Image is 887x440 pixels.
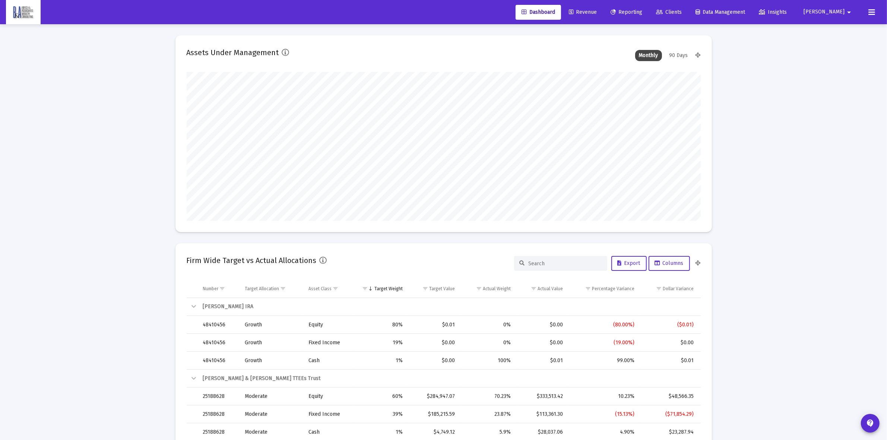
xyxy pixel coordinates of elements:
[690,5,751,20] a: Data Management
[203,303,694,310] div: [PERSON_NAME] IRA
[303,352,352,370] td: Cash
[358,428,403,436] div: 1%
[187,370,198,387] td: Collapse
[465,357,511,364] div: 100%
[656,286,662,291] span: Show filter options for column 'Dollar Variance'
[573,393,634,400] div: 10.23%
[516,280,568,298] td: Column Actual Value
[521,321,563,329] div: $0.00
[413,339,455,346] div: $0.00
[308,286,332,292] div: Asset Class
[563,5,603,20] a: Revenue
[374,286,403,292] div: Target Weight
[573,411,634,418] div: (15.13%)
[573,339,634,346] div: (19.00%)
[645,357,694,364] div: $0.01
[465,339,511,346] div: 0%
[198,334,240,352] td: 48410456
[187,47,279,58] h2: Assets Under Management
[303,280,352,298] td: Column Asset Class
[422,286,428,291] span: Show filter options for column 'Target Value'
[516,5,561,20] a: Dashboard
[645,321,694,329] div: ($0.01)
[198,316,240,334] td: 48410456
[650,5,688,20] a: Clients
[429,286,455,292] div: Target Value
[666,50,692,61] div: 90 Days
[281,286,286,291] span: Show filter options for column 'Target Allocation'
[655,260,684,266] span: Columns
[538,286,563,292] div: Actual Value
[240,387,303,405] td: Moderate
[573,321,634,329] div: (80.00%)
[645,393,694,400] div: $48,566.35
[845,5,853,20] mat-icon: arrow_drop_down
[413,411,455,418] div: $185,215.59
[198,280,240,298] td: Column Number
[483,286,511,292] div: Actual Weight
[408,280,460,298] td: Column Target Value
[12,5,35,20] img: Dashboard
[413,393,455,400] div: $284,947.07
[220,286,225,291] span: Show filter options for column 'Number'
[460,280,516,298] td: Column Actual Weight
[240,352,303,370] td: Growth
[465,411,511,418] div: 23.87%
[640,280,701,298] td: Column Dollar Variance
[645,428,694,436] div: $23,287.94
[521,428,563,436] div: $28,037.06
[465,428,511,436] div: 5.9%
[573,357,634,364] div: 99.00%
[413,428,455,436] div: $4,749.12
[303,405,352,423] td: Fixed Income
[187,298,198,316] td: Collapse
[240,334,303,352] td: Growth
[465,321,511,329] div: 0%
[569,9,597,15] span: Revenue
[303,334,352,352] td: Fixed Income
[605,5,648,20] a: Reporting
[611,9,642,15] span: Reporting
[413,357,455,364] div: $0.00
[352,280,408,298] td: Column Target Weight
[531,286,536,291] span: Show filter options for column 'Actual Value'
[521,357,563,364] div: $0.01
[656,9,682,15] span: Clients
[203,375,694,382] div: [PERSON_NAME] & [PERSON_NAME] TTEEs Trust
[522,9,555,15] span: Dashboard
[187,254,317,266] h2: Firm Wide Target vs Actual Allocations
[618,260,640,266] span: Export
[585,286,591,291] span: Show filter options for column 'Percentage Variance'
[203,286,219,292] div: Number
[521,411,563,418] div: $113,361.30
[696,9,745,15] span: Data Management
[240,405,303,423] td: Moderate
[303,387,352,405] td: Equity
[413,321,455,329] div: $0.01
[866,419,875,428] mat-icon: contact_support
[358,339,403,346] div: 19%
[358,411,403,418] div: 39%
[198,352,240,370] td: 48410456
[804,9,845,15] span: [PERSON_NAME]
[362,286,368,291] span: Show filter options for column 'Target Weight'
[521,339,563,346] div: $0.00
[611,256,647,271] button: Export
[795,4,862,19] button: [PERSON_NAME]
[753,5,793,20] a: Insights
[358,321,403,329] div: 80%
[476,286,482,291] span: Show filter options for column 'Actual Weight'
[663,286,694,292] div: Dollar Variance
[240,316,303,334] td: Growth
[333,286,338,291] span: Show filter options for column 'Asset Class'
[573,428,634,436] div: 4.90%
[529,260,602,267] input: Search
[198,387,240,405] td: 25188628
[645,411,694,418] div: ($71,854.29)
[245,286,279,292] div: Target Allocation
[303,316,352,334] td: Equity
[521,393,563,400] div: $333,513.42
[635,50,662,61] div: Monthly
[568,280,640,298] td: Column Percentage Variance
[358,393,403,400] div: 60%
